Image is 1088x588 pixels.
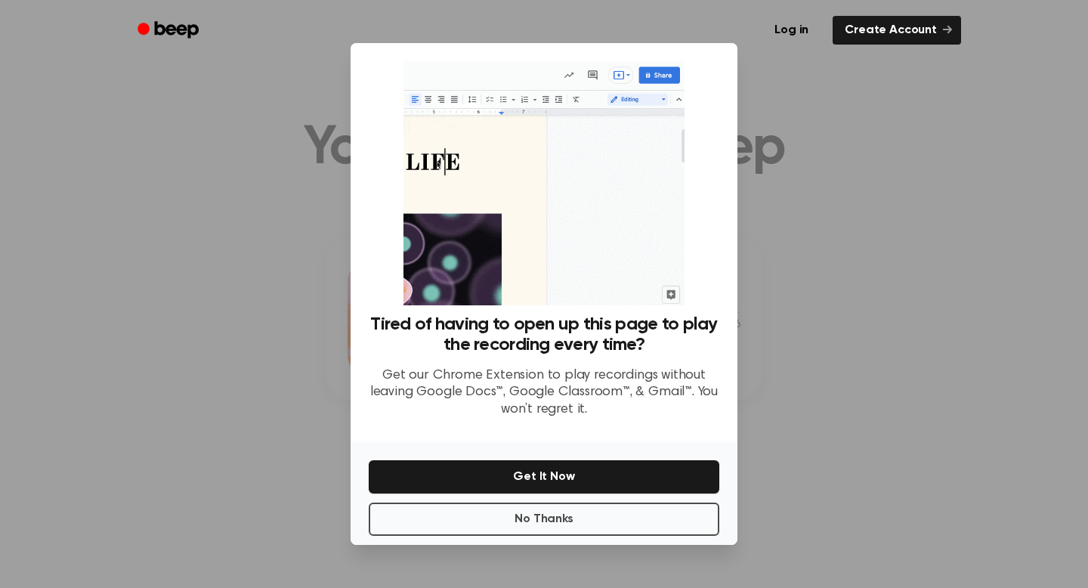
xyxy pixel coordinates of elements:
[369,367,719,419] p: Get our Chrome Extension to play recordings without leaving Google Docs™, Google Classroom™, & Gm...
[403,61,684,305] img: Beep extension in action
[369,314,719,355] h3: Tired of having to open up this page to play the recording every time?
[127,16,212,45] a: Beep
[833,16,961,45] a: Create Account
[369,460,719,494] button: Get It Now
[369,503,719,536] button: No Thanks
[759,13,824,48] a: Log in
